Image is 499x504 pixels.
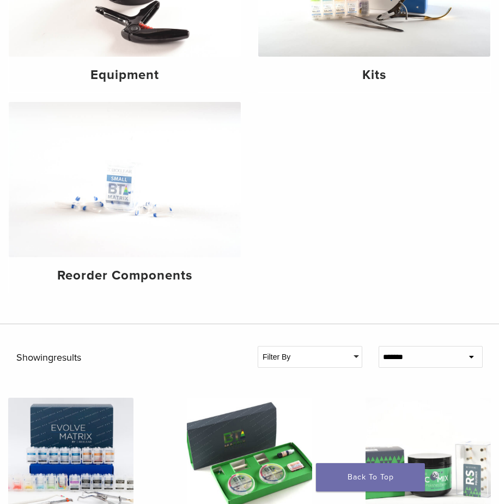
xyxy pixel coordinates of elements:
a: Back To Top [316,463,425,491]
h4: Equipment [17,65,232,85]
img: Reorder Components [9,102,241,257]
a: Reorder Components [9,102,241,292]
h4: Kits [267,65,482,85]
div: Filter By [258,347,362,367]
h4: Reorder Components [17,266,232,286]
p: Showing results [16,346,241,371]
